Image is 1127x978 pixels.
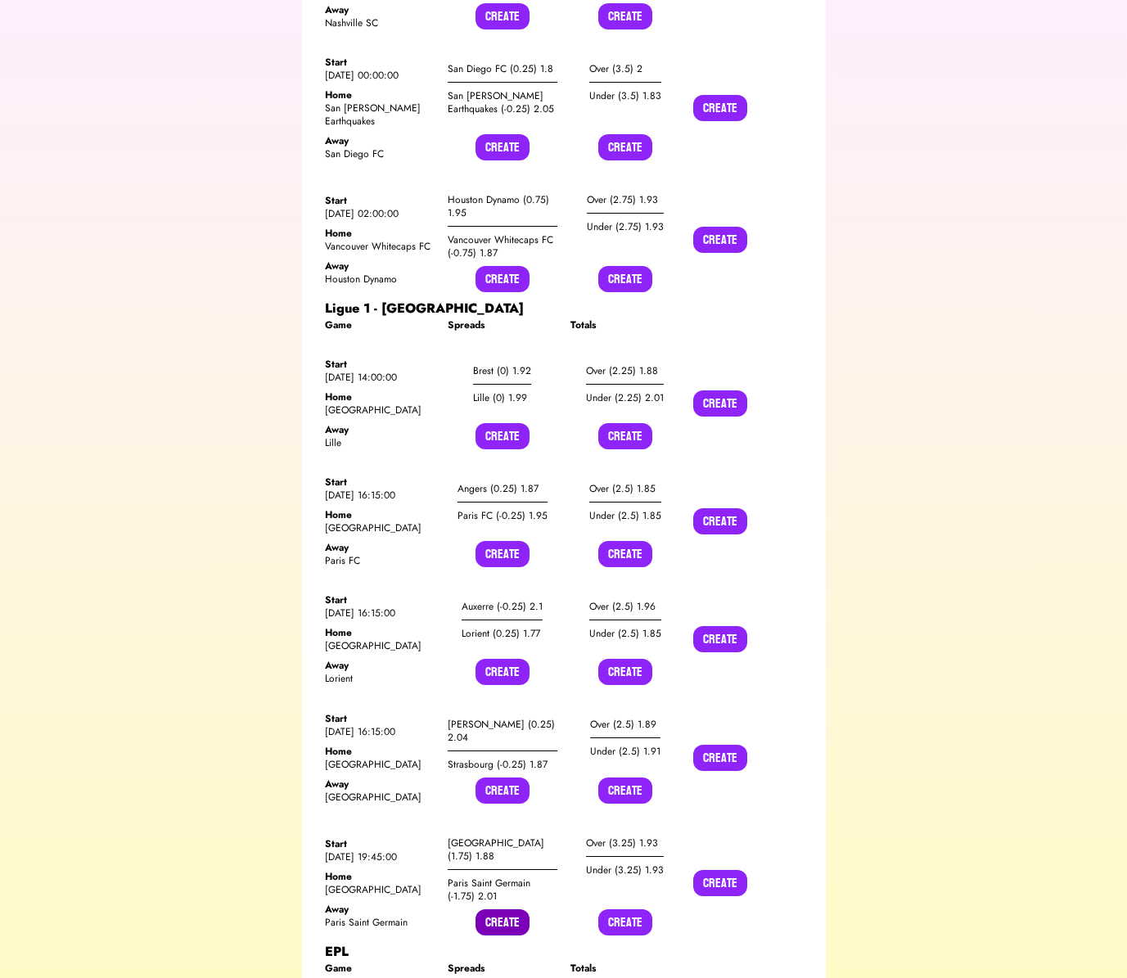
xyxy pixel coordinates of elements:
[325,390,435,403] div: Home
[473,358,531,385] div: Brest (0) 1.92
[325,659,435,672] div: Away
[325,358,435,371] div: Start
[325,606,435,620] div: [DATE] 16:15:00
[448,870,557,909] div: Paris Saint Germain (-1.75) 2.01
[473,385,531,411] div: Lille (0) 1.99
[325,134,435,147] div: Away
[325,777,435,791] div: Away
[325,672,435,685] div: Lorient
[325,489,435,502] div: [DATE] 16:15:00
[598,777,652,804] button: Create
[587,214,664,240] div: Under (2.75) 1.93
[325,916,435,929] div: Paris Saint Germain
[586,385,664,411] div: Under (2.25) 2.01
[325,850,435,863] div: [DATE] 19:45:00
[325,147,435,160] div: San Diego FC
[325,712,435,725] div: Start
[462,620,543,647] div: Lorient (0.25) 1.77
[458,503,548,529] div: Paris FC (-0.25) 1.95
[448,318,557,331] div: Spreads
[325,508,435,521] div: Home
[325,593,435,606] div: Start
[589,620,661,647] div: Under (2.5) 1.85
[448,83,557,122] div: San [PERSON_NAME] Earthquakes (-0.25) 2.05
[325,318,435,331] div: Game
[476,134,530,160] button: Create
[325,837,435,850] div: Start
[598,266,652,292] button: Create
[325,436,435,449] div: Lille
[589,56,661,83] div: Over (3.5) 2
[325,870,435,883] div: Home
[693,508,747,534] button: Create
[476,266,530,292] button: Create
[325,194,435,207] div: Start
[693,227,747,253] button: Create
[693,870,747,896] button: Create
[586,857,664,883] div: Under (3.25) 1.93
[693,745,747,771] button: Create
[458,475,548,503] div: Angers (0.25) 1.87
[325,758,435,771] div: [GEOGRAPHIC_DATA]
[448,711,557,751] div: [PERSON_NAME] (0.25) 2.04
[693,95,747,121] button: Create
[325,101,435,128] div: San [PERSON_NAME] Earthquakes
[325,16,435,29] div: Nashville SC
[476,3,530,29] button: Create
[325,475,435,489] div: Start
[570,962,680,975] div: Totals
[598,423,652,449] button: Create
[590,711,660,738] div: Over (2.5) 1.89
[325,626,435,639] div: Home
[325,56,435,69] div: Start
[325,745,435,758] div: Home
[587,187,664,214] div: Over (2.75) 1.93
[476,659,530,685] button: Create
[325,227,435,240] div: Home
[325,791,435,804] div: [GEOGRAPHIC_DATA]
[598,909,652,935] button: Create
[448,962,557,975] div: Spreads
[325,240,435,253] div: Vancouver Whitecaps FC
[325,541,435,554] div: Away
[325,942,803,962] div: EPL
[325,521,435,534] div: [GEOGRAPHIC_DATA]
[586,830,664,857] div: Over (3.25) 1.93
[325,423,435,436] div: Away
[476,423,530,449] button: Create
[476,909,530,935] button: Create
[448,751,557,777] div: Strasbourg (-0.25) 1.87
[448,227,557,266] div: Vancouver Whitecaps FC (-0.75) 1.87
[589,83,661,109] div: Under (3.5) 1.83
[448,187,557,227] div: Houston Dynamo (0.75) 1.95
[325,554,435,567] div: Paris FC
[325,273,435,286] div: Houston Dynamo
[598,3,652,29] button: Create
[325,88,435,101] div: Home
[476,777,530,804] button: Create
[325,207,435,220] div: [DATE] 02:00:00
[586,358,664,385] div: Over (2.25) 1.88
[589,503,661,529] div: Under (2.5) 1.85
[325,962,435,975] div: Game
[598,134,652,160] button: Create
[693,390,747,417] button: Create
[693,626,747,652] button: Create
[325,883,435,896] div: [GEOGRAPHIC_DATA]
[598,541,652,567] button: Create
[325,371,435,384] div: [DATE] 14:00:00
[325,69,435,82] div: [DATE] 00:00:00
[570,318,680,331] div: Totals
[590,738,660,764] div: Under (2.5) 1.91
[325,3,435,16] div: Away
[476,541,530,567] button: Create
[325,259,435,273] div: Away
[325,299,803,318] div: Ligue 1 - [GEOGRAPHIC_DATA]
[448,830,557,870] div: [GEOGRAPHIC_DATA] (1.75) 1.88
[589,593,661,620] div: Over (2.5) 1.96
[325,903,435,916] div: Away
[325,639,435,652] div: [GEOGRAPHIC_DATA]
[448,56,557,83] div: San Diego FC (0.25) 1.8
[598,659,652,685] button: Create
[462,593,543,620] div: Auxerre (-0.25) 2.1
